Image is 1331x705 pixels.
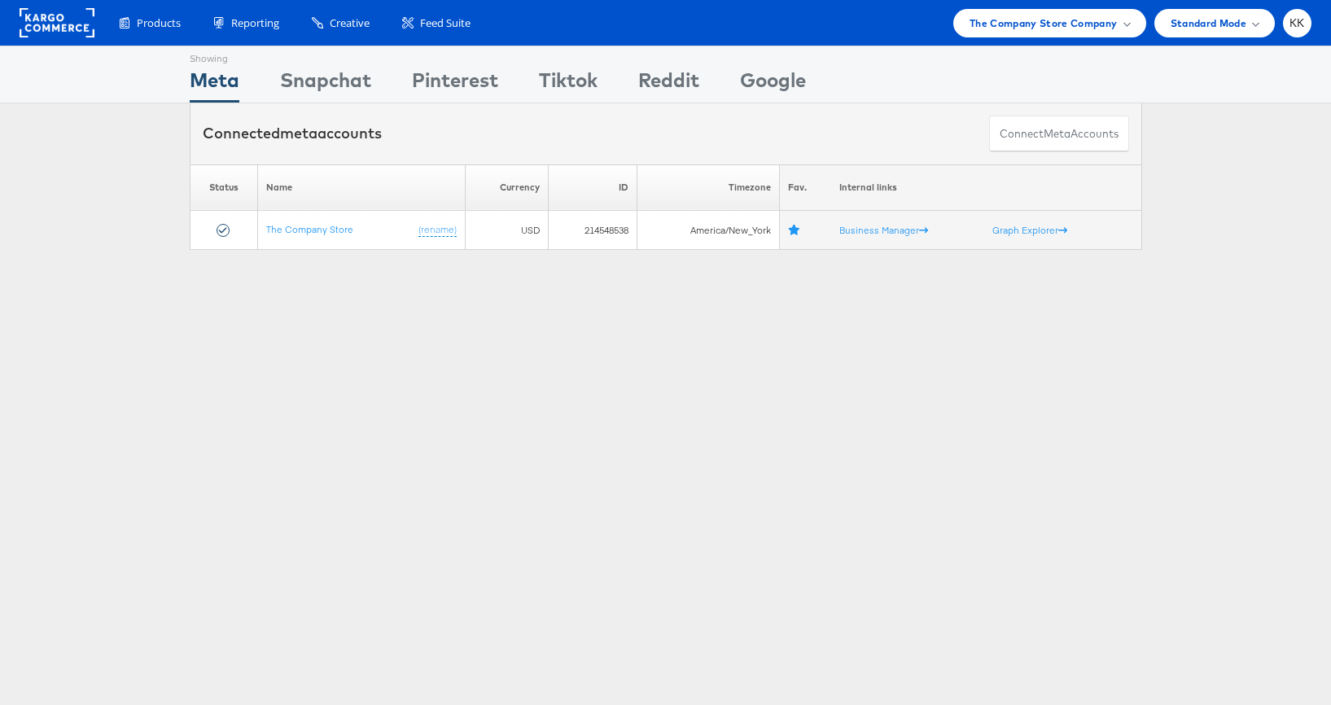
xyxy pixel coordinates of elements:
[548,211,637,250] td: 214548538
[190,66,239,103] div: Meta
[1044,126,1070,142] span: meta
[539,66,598,103] div: Tiktok
[412,66,498,103] div: Pinterest
[637,164,780,211] th: Timezone
[465,211,548,250] td: USD
[280,124,317,142] span: meta
[231,15,279,31] span: Reporting
[137,15,181,31] span: Products
[266,223,353,235] a: The Company Store
[418,223,457,237] a: (rename)
[839,224,928,236] a: Business Manager
[548,164,637,211] th: ID
[190,164,257,211] th: Status
[637,211,780,250] td: America/New_York
[420,15,471,31] span: Feed Suite
[992,224,1067,236] a: Graph Explorer
[465,164,548,211] th: Currency
[638,66,699,103] div: Reddit
[1171,15,1246,32] span: Standard Mode
[190,46,239,66] div: Showing
[989,116,1129,152] button: ConnectmetaAccounts
[257,164,465,211] th: Name
[970,15,1118,32] span: The Company Store Company
[203,123,382,144] div: Connected accounts
[740,66,806,103] div: Google
[330,15,370,31] span: Creative
[1289,18,1305,28] span: KK
[280,66,371,103] div: Snapchat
